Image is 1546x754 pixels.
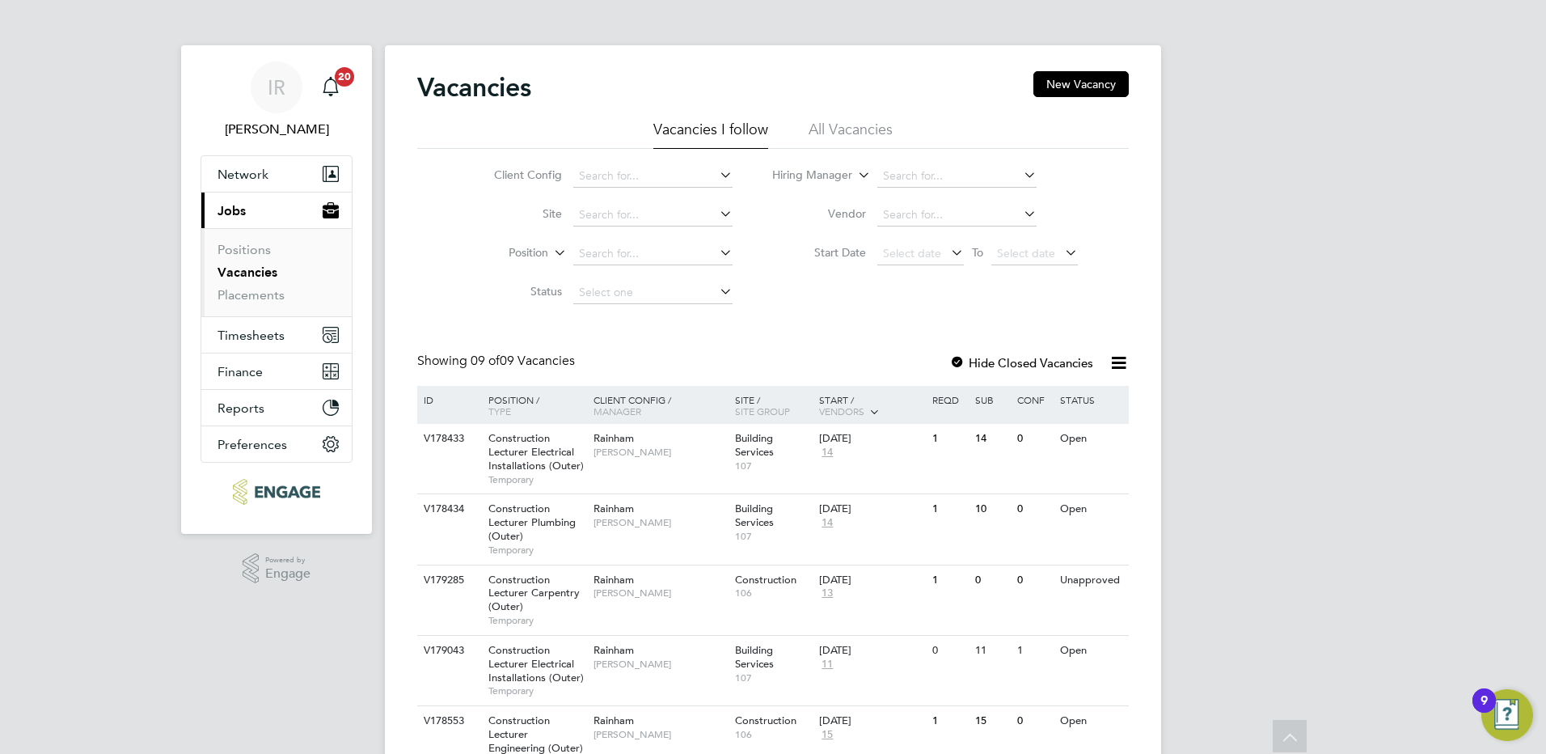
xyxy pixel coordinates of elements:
[201,193,352,228] button: Jobs
[1481,701,1488,722] div: 9
[417,71,531,104] h2: Vacancies
[589,386,731,425] div: Client Config /
[488,473,585,486] span: Temporary
[593,658,727,671] span: [PERSON_NAME]
[735,573,796,587] span: Construction
[488,431,584,472] span: Construction Lecturer Electrical Installations (Outer)
[233,479,319,505] img: ncclondon-logo-retina.png
[735,714,796,727] span: Construction
[471,353,500,369] span: 09 of
[928,494,970,524] div: 1
[967,242,988,263] span: To
[971,494,1013,524] div: 10
[593,714,634,727] span: Rainham
[819,574,924,587] div: [DATE]
[971,386,1013,413] div: Sub
[735,587,812,599] span: 106
[1481,689,1533,741] button: Open Resource Center, 9 new notifications
[469,206,562,221] label: Site
[735,671,812,684] span: 107
[573,243,733,265] input: Search for...
[268,77,285,98] span: IR
[573,282,733,304] input: Select one
[476,386,589,425] div: Position /
[573,204,733,227] input: Search for...
[488,614,585,627] span: Temporary
[735,643,774,671] span: Building Services
[201,61,353,139] a: IR[PERSON_NAME]
[455,245,548,261] label: Position
[735,728,812,741] span: 106
[218,400,264,416] span: Reports
[819,405,864,417] span: Vendors
[420,565,476,595] div: V179285
[653,120,768,149] li: Vacancies I follow
[735,502,774,529] span: Building Services
[420,424,476,454] div: V178433
[593,587,727,599] span: [PERSON_NAME]
[1033,71,1129,97] button: New Vacancy
[593,728,727,741] span: [PERSON_NAME]
[488,684,585,697] span: Temporary
[1013,386,1055,413] div: Conf
[265,567,310,581] span: Engage
[201,479,353,505] a: Go to home page
[201,390,352,426] button: Reports
[815,386,928,426] div: Start /
[573,165,733,188] input: Search for...
[218,203,246,218] span: Jobs
[735,530,812,543] span: 107
[469,167,562,182] label: Client Config
[593,516,727,529] span: [PERSON_NAME]
[488,643,584,684] span: Construction Lecturer Electrical Installations (Outer)
[420,386,476,413] div: ID
[201,156,352,192] button: Network
[420,494,476,524] div: V178434
[997,246,1055,261] span: Select date
[819,587,835,600] span: 13
[218,265,277,280] a: Vacancies
[949,355,1093,371] label: Hide Closed Vacancies
[928,565,970,595] div: 1
[819,432,924,446] div: [DATE]
[593,502,634,515] span: Rainham
[1056,494,1126,524] div: Open
[731,386,816,425] div: Site /
[735,460,812,472] span: 107
[593,573,634,587] span: Rainham
[819,446,835,460] span: 14
[201,228,352,316] div: Jobs
[335,67,354,87] span: 20
[971,424,1013,454] div: 14
[1056,424,1126,454] div: Open
[201,426,352,462] button: Preferences
[759,167,852,184] label: Hiring Manager
[201,354,352,389] button: Finance
[971,706,1013,736] div: 15
[877,204,1037,227] input: Search for...
[1056,706,1126,736] div: Open
[1056,636,1126,666] div: Open
[1013,636,1055,666] div: 1
[735,405,790,417] span: Site Group
[315,61,347,113] a: 20
[181,45,372,534] nav: Main navigation
[488,544,585,557] span: Temporary
[971,565,1013,595] div: 0
[819,658,835,671] span: 11
[735,431,774,459] span: Building Services
[819,516,835,530] span: 14
[1013,424,1055,454] div: 0
[1013,706,1055,736] div: 0
[243,553,311,584] a: Powered byEngage
[420,706,476,736] div: V178553
[218,242,271,257] a: Positions
[265,553,310,567] span: Powered by
[1056,565,1126,595] div: Unapproved
[819,502,924,516] div: [DATE]
[971,636,1013,666] div: 11
[1013,494,1055,524] div: 0
[218,287,285,303] a: Placements
[218,364,263,379] span: Finance
[1056,386,1126,413] div: Status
